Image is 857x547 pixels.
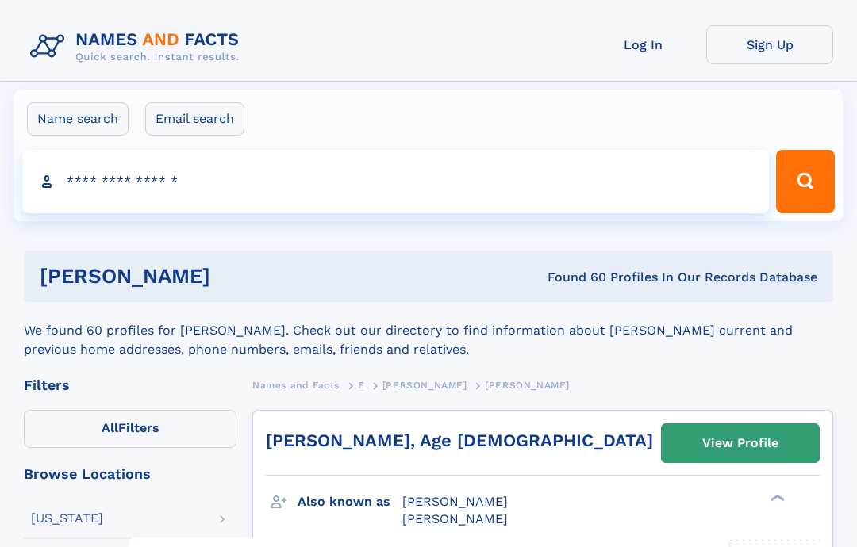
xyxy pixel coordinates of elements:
[379,269,818,286] div: Found 60 Profiles In Our Records Database
[24,302,833,359] div: We found 60 profiles for [PERSON_NAME]. Check out our directory to find information about [PERSON...
[24,378,236,392] div: Filters
[706,25,833,64] a: Sign Up
[252,375,340,395] a: Names and Facts
[358,375,365,395] a: E
[40,266,379,286] h1: [PERSON_NAME]
[145,102,244,136] label: Email search
[102,420,118,435] span: All
[24,25,252,68] img: Logo Names and Facts
[382,380,467,391] span: [PERSON_NAME]
[31,512,103,525] div: [US_STATE]
[402,511,508,526] span: [PERSON_NAME]
[24,467,236,481] div: Browse Locations
[266,430,653,450] a: [PERSON_NAME], Age [DEMOGRAPHIC_DATA]
[485,380,570,391] span: [PERSON_NAME]
[298,488,402,515] h3: Also known as
[776,150,835,213] button: Search Button
[662,424,819,462] a: View Profile
[767,493,786,503] div: ❯
[402,494,508,509] span: [PERSON_NAME]
[22,150,769,213] input: search input
[382,375,467,395] a: [PERSON_NAME]
[579,25,706,64] a: Log In
[702,425,778,461] div: View Profile
[358,380,365,391] span: E
[24,410,236,448] label: Filters
[27,102,129,136] label: Name search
